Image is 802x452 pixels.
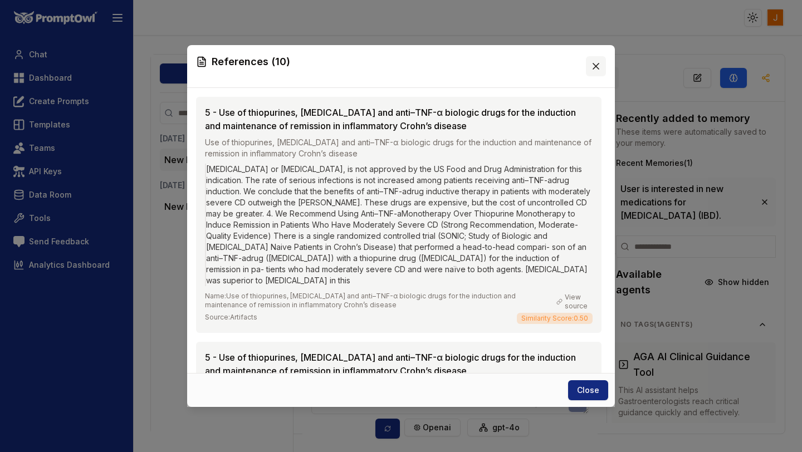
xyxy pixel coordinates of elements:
a: View source [556,293,593,311]
div: 5 - Use of thiopurines, [MEDICAL_DATA] and anti–TNF-α biologic drugs for the induction and mainte... [205,106,593,132]
div: 5 - Use of thiopurines, [MEDICAL_DATA] and anti–TNF-α biologic drugs for the induction and mainte... [205,351,593,377]
div: Use of thiopurines, [MEDICAL_DATA] and anti–TNF-α biologic drugs for the induction and maintenanc... [205,137,593,159]
button: Close [568,380,608,400]
span: Similarity Score: 0.50 [517,313,593,324]
span: Name: Use of thiopurines, [MEDICAL_DATA] and anti–TNF-α biologic drugs for the induction and main... [205,292,556,309]
div: [MEDICAL_DATA] or [MEDICAL_DATA], is not approved by the US Food and Drug Administration for this... [205,164,593,286]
